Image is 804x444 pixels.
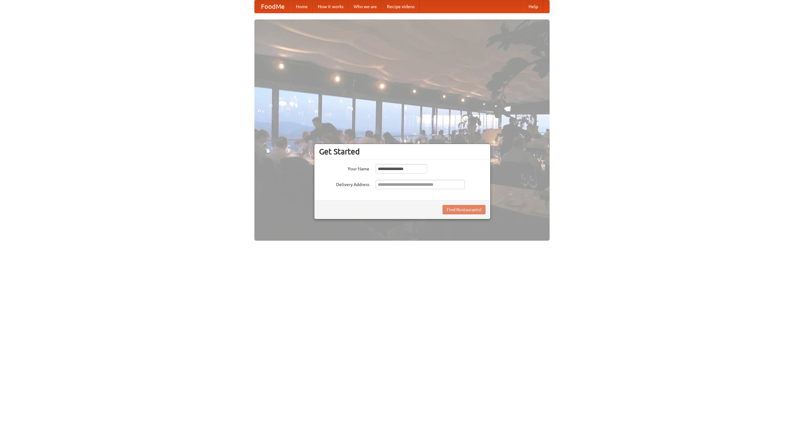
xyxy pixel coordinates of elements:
a: Recipe videos [382,0,420,13]
button: Find Restaurants! [443,205,486,214]
a: Who we are [349,0,382,13]
a: Help [524,0,543,13]
h3: Get Started [319,147,486,156]
label: Your Name [319,164,369,172]
a: Home [291,0,313,13]
a: How it works [313,0,349,13]
a: FoodMe [255,0,291,13]
label: Delivery Address [319,180,369,188]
